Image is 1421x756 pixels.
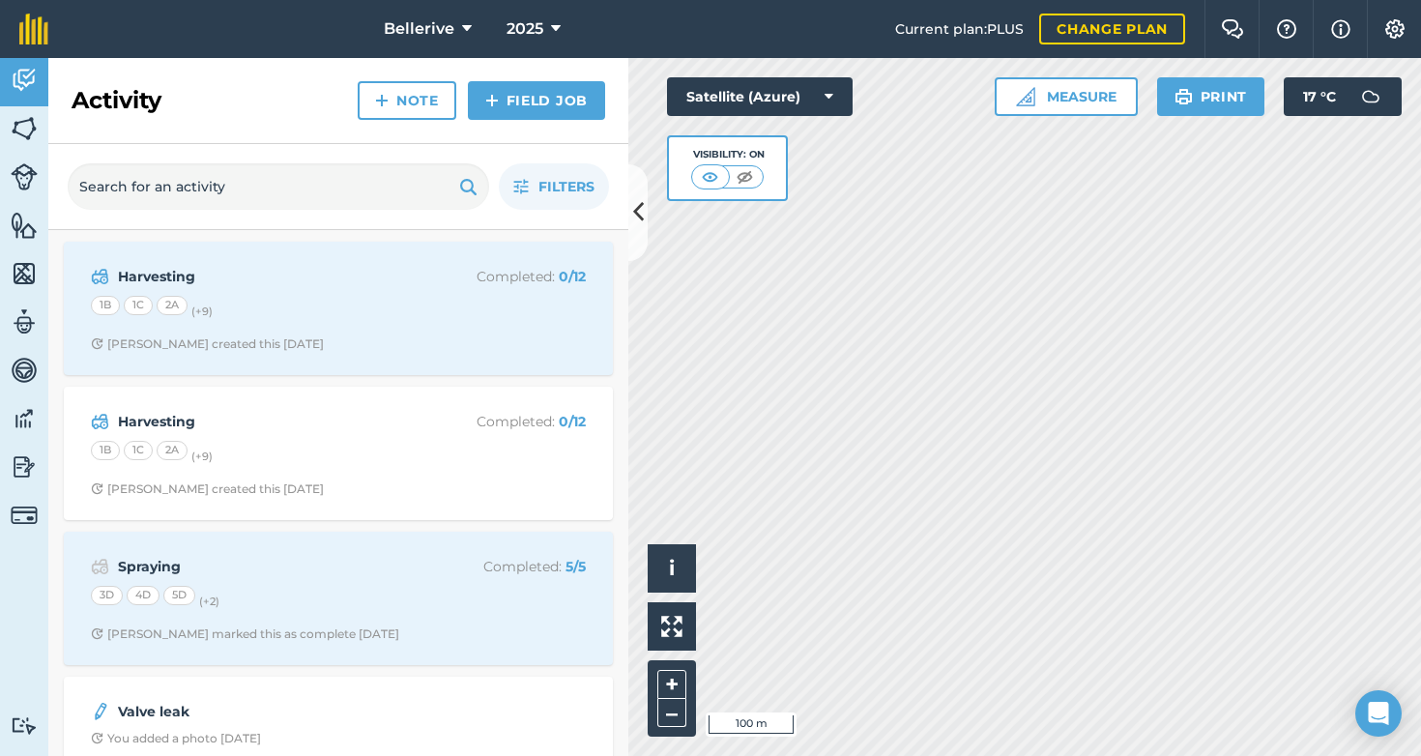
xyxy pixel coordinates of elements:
[75,543,601,654] a: SprayingCompleted: 5/53D4D5D(+2)Clock with arrow pointing clockwise[PERSON_NAME] marked this as c...
[199,595,219,608] small: (+ 2 )
[1351,77,1390,116] img: svg+xml;base64,PD94bWwgdmVyc2lvbj0iMS4wIiBlbmNvZGluZz0idXRmLTgiPz4KPCEtLSBHZW5lcmF0b3I6IEFkb2JlIE...
[657,699,686,727] button: –
[11,307,38,336] img: svg+xml;base64,PD94bWwgdmVyc2lvbj0iMS4wIiBlbmNvZGluZz0idXRmLTgiPz4KPCEtLSBHZW5lcmF0b3I6IEFkb2JlIE...
[91,337,103,350] img: Clock with arrow pointing clockwise
[11,502,38,529] img: svg+xml;base64,PD94bWwgdmVyc2lvbj0iMS4wIiBlbmNvZGluZz0idXRmLTgiPz4KPCEtLSBHZW5lcmF0b3I6IEFkb2JlIE...
[118,701,424,722] strong: Valve leak
[1355,690,1402,737] div: Open Intercom Messenger
[91,336,324,352] div: [PERSON_NAME] created this [DATE]
[499,163,609,210] button: Filters
[667,77,853,116] button: Satellite (Azure)
[91,700,110,723] img: svg+xml;base64,PD94bWwgdmVyc2lvbj0iMS4wIiBlbmNvZGluZz0idXRmLTgiPz4KPCEtLSBHZW5lcmF0b3I6IEFkb2JlIE...
[191,450,213,463] small: (+ 9 )
[648,544,696,593] button: i
[1275,19,1298,39] img: A question mark icon
[91,482,103,495] img: Clock with arrow pointing clockwise
[72,85,161,116] h2: Activity
[91,441,120,460] div: 1B
[11,404,38,433] img: svg+xml;base64,PD94bWwgdmVyc2lvbj0iMS4wIiBlbmNvZGluZz0idXRmLTgiPz4KPCEtLSBHZW5lcmF0b3I6IEFkb2JlIE...
[157,296,188,315] div: 2A
[995,77,1138,116] button: Measure
[559,268,586,285] strong: 0 / 12
[358,81,456,120] a: Note
[118,556,424,577] strong: Spraying
[127,586,159,605] div: 4D
[1039,14,1185,44] a: Change plan
[669,556,675,580] span: i
[91,410,109,433] img: svg+xml;base64,PD94bWwgdmVyc2lvbj0iMS4wIiBlbmNvZGluZz0idXRmLTgiPz4KPCEtLSBHZW5lcmF0b3I6IEFkb2JlIE...
[163,586,195,605] div: 5D
[565,558,586,575] strong: 5 / 5
[657,670,686,699] button: +
[698,167,722,187] img: svg+xml;base64,PHN2ZyB4bWxucz0iaHR0cDovL3d3dy53My5vcmcvMjAwMC9zdmciIHdpZHRoPSI1MCIgaGVpZ2h0PSI0MC...
[468,81,605,120] a: Field Job
[538,176,594,197] span: Filters
[91,732,103,744] img: Clock with arrow pointing clockwise
[157,441,188,460] div: 2A
[1174,85,1193,108] img: svg+xml;base64,PHN2ZyB4bWxucz0iaHR0cDovL3d3dy53My5vcmcvMjAwMC9zdmciIHdpZHRoPSIxOSIgaGVpZ2h0PSIyNC...
[384,17,454,41] span: Bellerive
[1157,77,1265,116] button: Print
[91,731,261,746] div: You added a photo [DATE]
[11,163,38,190] img: svg+xml;base64,PD94bWwgdmVyc2lvbj0iMS4wIiBlbmNvZGluZz0idXRmLTgiPz4KPCEtLSBHZW5lcmF0b3I6IEFkb2JlIE...
[661,616,682,637] img: Four arrows, one pointing top left, one top right, one bottom right and the last bottom left
[118,266,424,287] strong: Harvesting
[91,481,324,497] div: [PERSON_NAME] created this [DATE]
[1016,87,1035,106] img: Ruler icon
[432,411,586,432] p: Completed :
[1383,19,1406,39] img: A cog icon
[11,716,38,735] img: svg+xml;base64,PD94bWwgdmVyc2lvbj0iMS4wIiBlbmNvZGluZz0idXRmLTgiPz4KPCEtLSBHZW5lcmF0b3I6IEFkb2JlIE...
[68,163,489,210] input: Search for an activity
[691,147,765,162] div: Visibility: On
[11,66,38,95] img: svg+xml;base64,PD94bWwgdmVyc2lvbj0iMS4wIiBlbmNvZGluZz0idXRmLTgiPz4KPCEtLSBHZW5lcmF0b3I6IEFkb2JlIE...
[459,175,478,198] img: svg+xml;base64,PHN2ZyB4bWxucz0iaHR0cDovL3d3dy53My5vcmcvMjAwMC9zdmciIHdpZHRoPSIxOSIgaGVpZ2h0PSIyNC...
[91,586,123,605] div: 3D
[11,356,38,385] img: svg+xml;base64,PD94bWwgdmVyc2lvbj0iMS4wIiBlbmNvZGluZz0idXRmLTgiPz4KPCEtLSBHZW5lcmF0b3I6IEFkb2JlIE...
[375,89,389,112] img: svg+xml;base64,PHN2ZyB4bWxucz0iaHR0cDovL3d3dy53My5vcmcvMjAwMC9zdmciIHdpZHRoPSIxNCIgaGVpZ2h0PSIyNC...
[895,18,1024,40] span: Current plan : PLUS
[75,398,601,509] a: HarvestingCompleted: 0/121B1C2A(+9)Clock with arrow pointing clockwise[PERSON_NAME] created this ...
[11,259,38,288] img: svg+xml;base64,PHN2ZyB4bWxucz0iaHR0cDovL3d3dy53My5vcmcvMjAwMC9zdmciIHdpZHRoPSI1NiIgaGVpZ2h0PSI2MC...
[75,253,601,363] a: HarvestingCompleted: 0/121B1C2A(+9)Clock with arrow pointing clockwise[PERSON_NAME] created this ...
[91,296,120,315] div: 1B
[91,626,399,642] div: [PERSON_NAME] marked this as complete [DATE]
[191,305,213,318] small: (+ 9 )
[1284,77,1402,116] button: 17 °C
[11,114,38,143] img: svg+xml;base64,PHN2ZyB4bWxucz0iaHR0cDovL3d3dy53My5vcmcvMjAwMC9zdmciIHdpZHRoPSI1NiIgaGVpZ2h0PSI2MC...
[507,17,543,41] span: 2025
[91,555,109,578] img: svg+xml;base64,PD94bWwgdmVyc2lvbj0iMS4wIiBlbmNvZGluZz0idXRmLTgiPz4KPCEtLSBHZW5lcmF0b3I6IEFkb2JlIE...
[1303,77,1336,116] span: 17 ° C
[1221,19,1244,39] img: Two speech bubbles overlapping with the left bubble in the forefront
[733,167,757,187] img: svg+xml;base64,PHN2ZyB4bWxucz0iaHR0cDovL3d3dy53My5vcmcvMjAwMC9zdmciIHdpZHRoPSI1MCIgaGVpZ2h0PSI0MC...
[124,441,153,460] div: 1C
[1331,17,1350,41] img: svg+xml;base64,PHN2ZyB4bWxucz0iaHR0cDovL3d3dy53My5vcmcvMjAwMC9zdmciIHdpZHRoPSIxNyIgaGVpZ2h0PSIxNy...
[432,266,586,287] p: Completed :
[11,211,38,240] img: svg+xml;base64,PHN2ZyB4bWxucz0iaHR0cDovL3d3dy53My5vcmcvMjAwMC9zdmciIHdpZHRoPSI1NiIgaGVpZ2h0PSI2MC...
[91,265,109,288] img: svg+xml;base64,PD94bWwgdmVyc2lvbj0iMS4wIiBlbmNvZGluZz0idXRmLTgiPz4KPCEtLSBHZW5lcmF0b3I6IEFkb2JlIE...
[559,413,586,430] strong: 0 / 12
[124,296,153,315] div: 1C
[11,452,38,481] img: svg+xml;base64,PD94bWwgdmVyc2lvbj0iMS4wIiBlbmNvZGluZz0idXRmLTgiPz4KPCEtLSBHZW5lcmF0b3I6IEFkb2JlIE...
[432,556,586,577] p: Completed :
[19,14,48,44] img: fieldmargin Logo
[91,627,103,640] img: Clock with arrow pointing clockwise
[485,89,499,112] img: svg+xml;base64,PHN2ZyB4bWxucz0iaHR0cDovL3d3dy53My5vcmcvMjAwMC9zdmciIHdpZHRoPSIxNCIgaGVpZ2h0PSIyNC...
[118,411,424,432] strong: Harvesting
